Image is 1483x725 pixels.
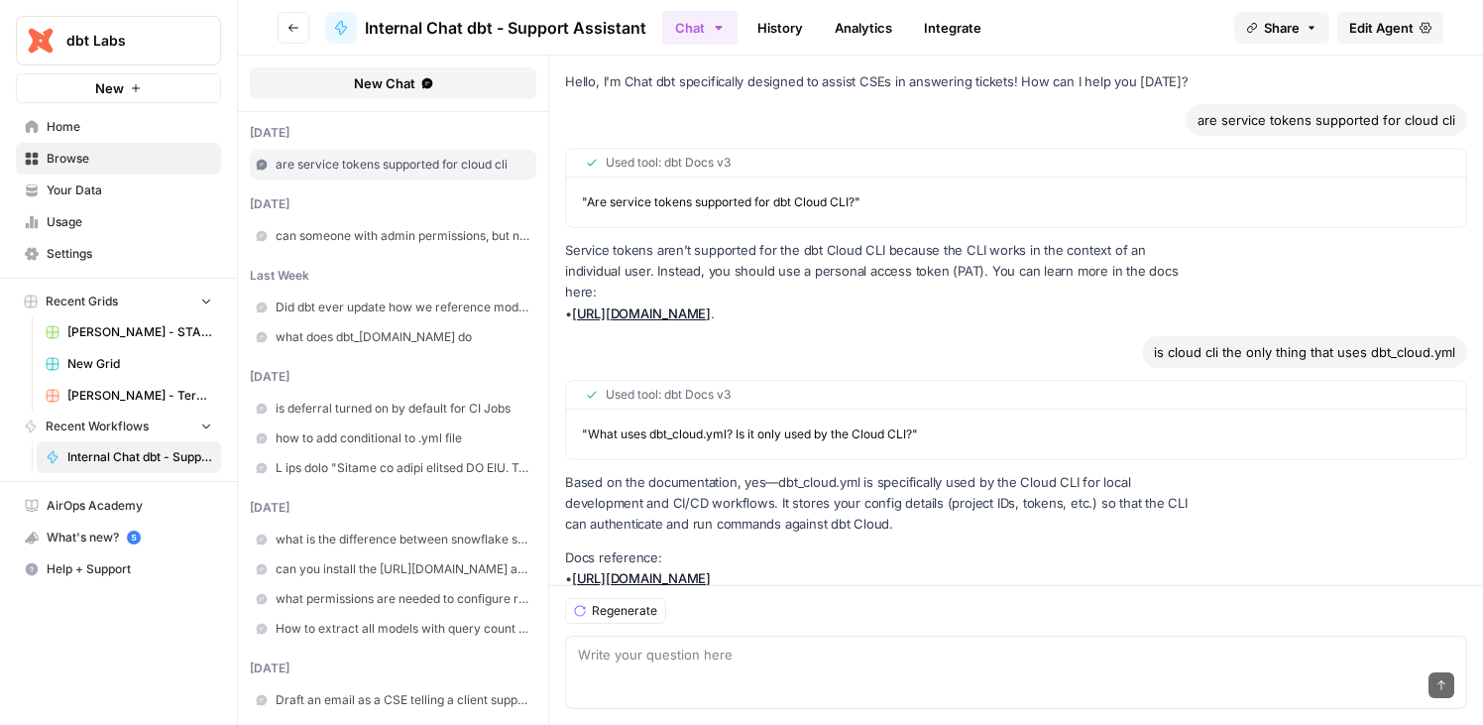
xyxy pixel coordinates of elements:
p: Docs reference: • [565,547,1199,589]
a: Browse [16,143,221,175]
p: Service tokens aren’t supported for the dbt Cloud CLI because the CLI works in the context of an ... [565,240,1199,324]
span: Regenerate [592,602,657,620]
a: [URL][DOMAIN_NAME] [572,305,711,321]
a: How to extract all models with query count from the catalog? [250,614,536,644]
span: Browse [47,150,212,168]
button: New Chat [250,67,536,99]
text: 5 [131,533,136,543]
button: Regenerate [565,598,666,624]
span: what does dbt_[DOMAIN_NAME] do [276,328,530,346]
span: Internal Chat dbt - Support Assistant [67,448,212,466]
span: Draft an email as a CSE telling a client supporting core and custom code is outside of dbt suppor... [276,691,530,709]
a: [PERSON_NAME] - START HERE - Step 1 - dbt Stored PrOcedure Conversion Kit Grid [37,316,221,348]
span: Internal Chat dbt - Support Assistant [365,16,646,40]
p: Based on the documentation, yes—dbt_cloud.yml is specifically used by the Cloud CLI for local dev... [565,472,1199,535]
span: what is the difference between snowflake sso and external oauth for snowflake [276,531,530,548]
a: Integrate [912,12,993,44]
span: can you install the [URL][DOMAIN_NAME] app outside of dbt [276,560,530,578]
a: [PERSON_NAME] - Teradata Converter Grid [37,380,221,412]
a: [URL][DOMAIN_NAME] [572,570,711,586]
a: Internal Chat dbt - Support Assistant [37,441,221,473]
button: What's new? 5 [16,522,221,553]
a: is deferral turned on by default for CI Jobs [250,394,536,423]
button: New [16,73,221,103]
span: Edit Agent [1349,18,1414,38]
span: Share [1264,18,1300,38]
span: " What uses dbt_cloud.yml? Is it only used by the Cloud CLI? " [582,426,918,441]
button: Share [1234,12,1329,44]
button: Help + Support [16,553,221,585]
span: Usage [47,213,212,231]
a: are service tokens supported for cloud cli [250,150,536,180]
a: can you install the [URL][DOMAIN_NAME] app outside of dbt [250,554,536,584]
span: [PERSON_NAME] - START HERE - Step 1 - dbt Stored PrOcedure Conversion Kit Grid [67,323,212,341]
a: History [745,12,815,44]
span: New [95,78,124,98]
a: 5 [127,531,141,544]
a: Settings [16,238,221,270]
a: Analytics [823,12,904,44]
p: Hello, I'm Chat dbt specifically designed to assist CSEs in answering tickets! How can I help you... [565,71,1199,92]
a: Your Data [16,175,221,206]
a: how to add conditional to .yml file [250,423,536,453]
button: Recent Workflows [16,412,221,441]
div: last week [250,267,536,285]
a: Edit Agent [1337,12,1443,44]
span: Recent Workflows [46,418,149,435]
div: [DATE] [250,660,536,677]
a: New Grid [37,348,221,380]
a: what is the difference between snowflake sso and external oauth for snowflake [250,525,536,554]
a: Did dbt ever update how we reference model versioning from _v1 to .v1 or vice versa [250,293,536,322]
div: is cloud cli the only thing that uses dbt_cloud.yml [1142,336,1467,368]
div: [DATE] [250,499,536,517]
a: what does dbt_[DOMAIN_NAME] do [250,322,536,352]
button: Recent Grids [16,287,221,316]
img: dbt Labs Logo [23,23,58,59]
a: AirOps Academy [16,490,221,522]
span: can someone with admin permissions, but not account admin permissions, invite users [276,227,530,245]
span: how to add conditional to .yml file [276,429,530,447]
span: Used tool: dbt Docs v3 [606,389,731,401]
span: Your Data [47,181,212,199]
span: New Grid [67,355,212,373]
span: Settings [47,245,212,263]
span: Used tool: dbt Docs v3 [606,157,731,169]
button: Chat [662,11,738,45]
a: Internal Chat dbt - Support Assistant [325,12,646,44]
a: Home [16,111,221,143]
span: Help + Support [47,560,212,578]
div: are service tokens supported for cloud cli [1186,104,1467,136]
span: AirOps Academy [47,497,212,515]
span: Did dbt ever update how we reference model versioning from _v1 to .v1 or vice versa [276,299,530,316]
button: Workspace: dbt Labs [16,16,221,65]
span: what permissions are needed to configure repository [276,590,530,608]
span: is deferral turned on by default for CI Jobs [276,400,530,418]
span: How to extract all models with query count from the catalog? [276,620,530,638]
div: [DATE] [250,195,536,213]
span: Home [47,118,212,136]
span: " Are service tokens supported for dbt Cloud CLI? " [582,194,860,209]
span: L ips dolo "Sitame co adipi elitsed DO EIU. Tempo: IncidIduntuTlabo etdolor magnaaliqua 'ENI_ADMI... [276,459,530,477]
span: New Chat [354,73,415,93]
span: [PERSON_NAME] - Teradata Converter Grid [67,387,212,405]
a: L ips dolo "Sitame co adipi elitsed DO EIU. Tempo: IncidIduntuTlabo etdolor magnaaliqua 'ENI_ADMI... [250,453,536,483]
a: Draft an email as a CSE telling a client supporting core and custom code is outside of dbt suppor... [250,685,536,715]
a: can someone with admin permissions, but not account admin permissions, invite users [250,221,536,251]
div: [DATE] [250,124,536,142]
span: Recent Grids [46,293,118,310]
div: What's new? [17,523,220,552]
span: are service tokens supported for cloud cli [276,156,530,174]
a: what permissions are needed to configure repository [250,584,536,614]
a: Usage [16,206,221,238]
div: [DATE] [250,368,536,386]
span: dbt Labs [66,31,186,51]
